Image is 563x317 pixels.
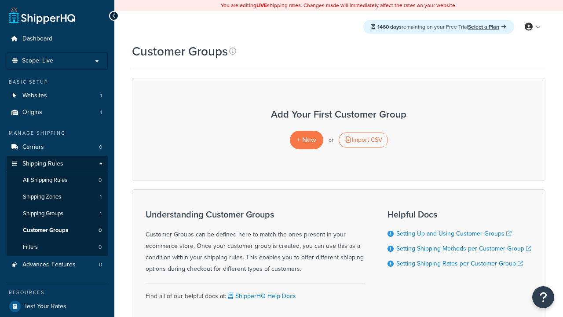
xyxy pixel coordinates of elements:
span: Advanced Features [22,261,76,269]
span: Dashboard [22,35,52,43]
a: Setting Up and Using Customer Groups [396,229,512,238]
span: Scope: Live [22,57,53,65]
a: Websites 1 [7,88,108,104]
h3: Helpful Docs [388,210,531,219]
strong: 1460 days [377,23,402,31]
span: 0 [99,144,102,151]
span: 1 [100,92,102,100]
button: Open Resource Center [532,286,554,308]
a: Dashboard [7,31,108,47]
span: 0 [99,227,102,234]
li: Shipping Zones [7,189,108,205]
b: LIVE [256,1,267,9]
div: Find all of our helpful docs at: [146,284,366,302]
p: or [329,134,333,146]
span: Shipping Rules [22,160,63,168]
span: Websites [22,92,47,100]
span: Shipping Zones [23,193,61,201]
a: All Shipping Rules 0 [7,172,108,188]
li: Shipping Groups [7,206,108,222]
div: Import CSV [339,133,388,147]
div: Basic Setup [7,78,108,86]
span: 0 [99,261,102,269]
a: Setting Shipping Methods per Customer Group [396,244,531,253]
span: Carriers [22,144,44,151]
a: + New [290,131,323,149]
span: 1 [100,193,102,201]
span: All Shipping Rules [23,177,67,184]
a: Shipping Groups 1 [7,206,108,222]
span: Test Your Rates [24,303,66,310]
span: 1 [100,109,102,116]
span: 0 [99,177,102,184]
a: Advanced Features 0 [7,257,108,273]
div: Customer Groups can be defined here to match the ones present in your ecommerce store. Once your ... [146,210,366,275]
span: Filters [23,243,38,251]
h1: Customer Groups [132,43,228,60]
h3: Understanding Customer Groups [146,210,366,219]
a: Select a Plan [468,23,506,31]
li: All Shipping Rules [7,172,108,188]
span: Customer Groups [23,227,68,234]
h3: Add Your First Customer Group [141,109,536,120]
span: Origins [22,109,42,116]
li: Customer Groups [7,222,108,239]
a: Shipping Zones 1 [7,189,108,205]
div: Resources [7,289,108,296]
li: Origins [7,104,108,121]
li: Websites [7,88,108,104]
a: Shipping Rules [7,156,108,172]
li: Advanced Features [7,257,108,273]
a: Carriers 0 [7,139,108,155]
a: Filters 0 [7,239,108,255]
a: Test Your Rates [7,299,108,314]
li: Shipping Rules [7,156,108,256]
span: 0 [99,243,102,251]
li: Filters [7,239,108,255]
div: remaining on your Free Trial [363,20,514,34]
a: ShipperHQ Home [9,7,75,24]
div: Manage Shipping [7,129,108,137]
li: Carriers [7,139,108,155]
a: Setting Shipping Rates per Customer Group [396,259,523,268]
span: + New [297,135,316,145]
span: Shipping Groups [23,210,63,217]
a: ShipperHQ Help Docs [226,291,296,301]
a: Origins 1 [7,104,108,121]
a: Customer Groups 0 [7,222,108,239]
span: 1 [100,210,102,217]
